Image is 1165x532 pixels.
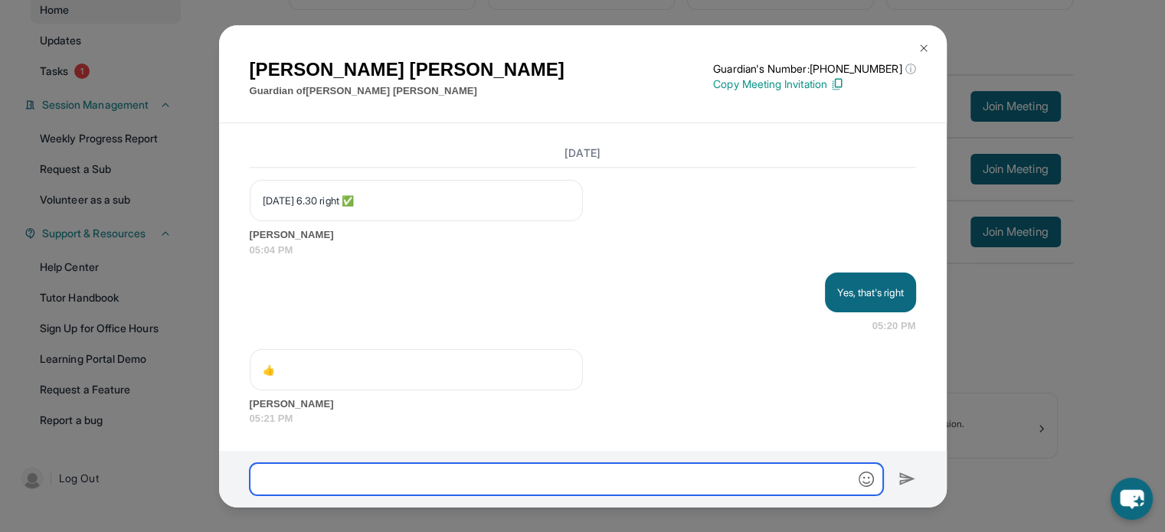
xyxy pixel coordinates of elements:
[918,42,930,54] img: Close Icon
[250,243,916,258] span: 05:04 PM
[713,61,915,77] p: Guardian's Number: [PHONE_NUMBER]
[830,77,844,91] img: Copy Icon
[250,145,916,161] h3: [DATE]
[713,77,915,92] p: Copy Meeting Invitation
[250,411,916,426] span: 05:21 PM
[250,227,916,243] span: [PERSON_NAME]
[250,83,565,99] p: Guardian of [PERSON_NAME] [PERSON_NAME]
[263,362,570,377] p: 👍
[250,56,565,83] h1: [PERSON_NAME] [PERSON_NAME]
[837,285,903,300] p: Yes, that's right
[905,61,915,77] span: ⓘ
[250,397,916,412] span: [PERSON_NAME]
[898,470,916,488] img: Send icon
[872,318,916,334] span: 05:20 PM
[859,472,874,487] img: Emoji
[1111,478,1153,520] button: chat-button
[263,193,570,208] p: [DATE] 6.30 right ✅️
